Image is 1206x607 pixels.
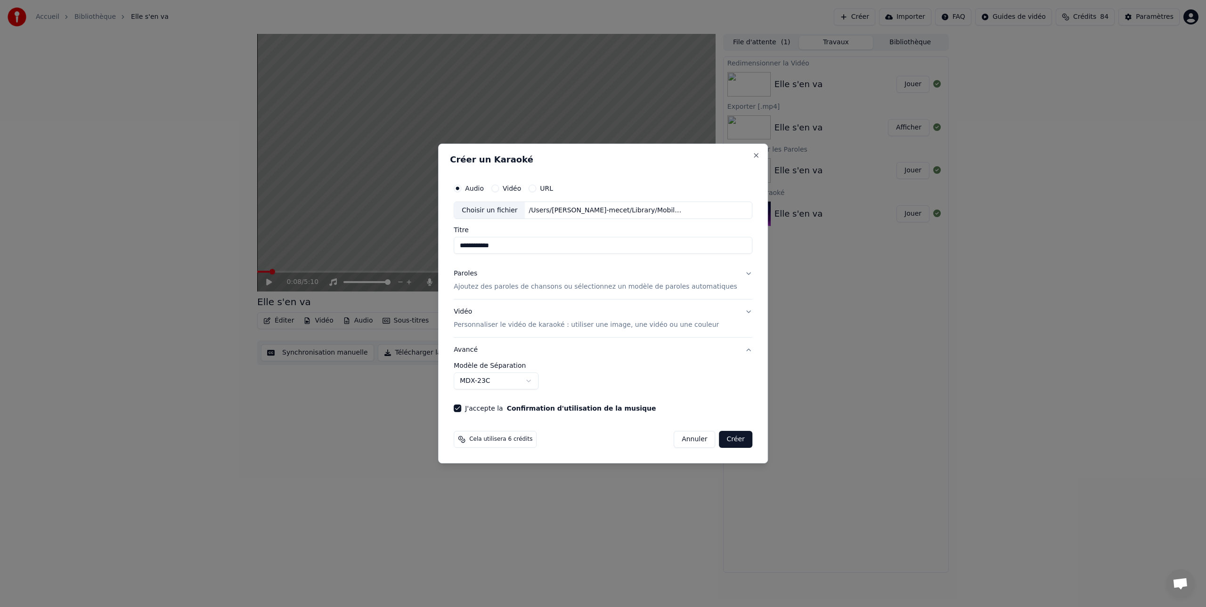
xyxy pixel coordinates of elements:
[465,405,656,412] label: J'accepte la
[465,185,484,192] label: Audio
[454,362,752,369] label: Modèle de Séparation
[454,362,752,397] div: Avancé
[540,185,553,192] label: URL
[454,308,719,330] div: Vidéo
[454,338,752,362] button: Avancé
[454,300,752,338] button: VidéoPersonnaliser le vidéo de karaoké : utiliser une image, une vidéo ou une couleur
[454,283,737,292] p: Ajoutez des paroles de chansons ou sélectionnez un modèle de paroles automatiques
[454,227,752,234] label: Titre
[454,262,752,299] button: ParolesAjoutez des paroles de chansons ou sélectionnez un modèle de paroles automatiques
[525,206,685,215] div: /Users/[PERSON_NAME]-mecet/Library/Mobile Documents/com~apple~CloudDocs/Elle s'en va.wav
[503,185,521,192] label: Vidéo
[454,202,525,219] div: Choisir un fichier
[719,431,752,448] button: Créer
[469,436,532,443] span: Cela utilisera 6 crédits
[507,405,656,412] button: J'accepte la
[450,155,756,164] h2: Créer un Karaoké
[454,269,477,279] div: Paroles
[674,431,715,448] button: Annuler
[454,320,719,330] p: Personnaliser le vidéo de karaoké : utiliser une image, une vidéo ou une couleur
